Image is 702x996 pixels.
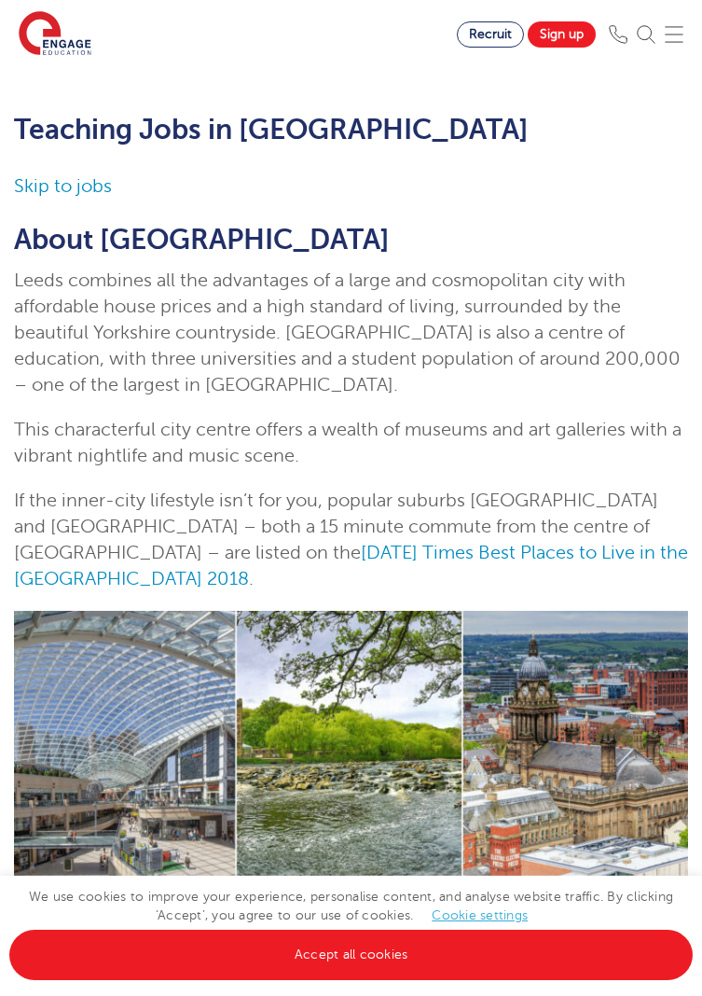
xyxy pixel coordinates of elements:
[665,25,683,44] img: Mobile Menu
[14,224,390,256] span: About [GEOGRAPHIC_DATA]
[14,270,681,395] span: Leeds combines all the advantages of a large and cosmopolitan city with affordable house prices a...
[469,27,512,41] span: Recruit
[609,25,627,44] img: Phone
[528,21,596,48] a: Sign up
[457,21,524,48] a: Recruit
[14,419,681,466] span: This characterful city centre offers a wealth of museums and art galleries with a vibrant nightli...
[14,175,112,197] a: Skip to jobs
[637,25,655,44] img: Search
[14,490,658,563] span: If the inner-city lifestyle isn’t for you, popular suburbs [GEOGRAPHIC_DATA] and [GEOGRAPHIC_DATA...
[14,114,688,145] h1: Teaching Jobs in [GEOGRAPHIC_DATA]
[19,11,91,58] img: Engage Education
[9,930,693,980] a: Accept all cookies
[9,890,693,961] span: We use cookies to improve your experience, personalise content, and analyse website traffic. By c...
[432,908,528,922] a: Cookie settings
[249,568,254,589] span: .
